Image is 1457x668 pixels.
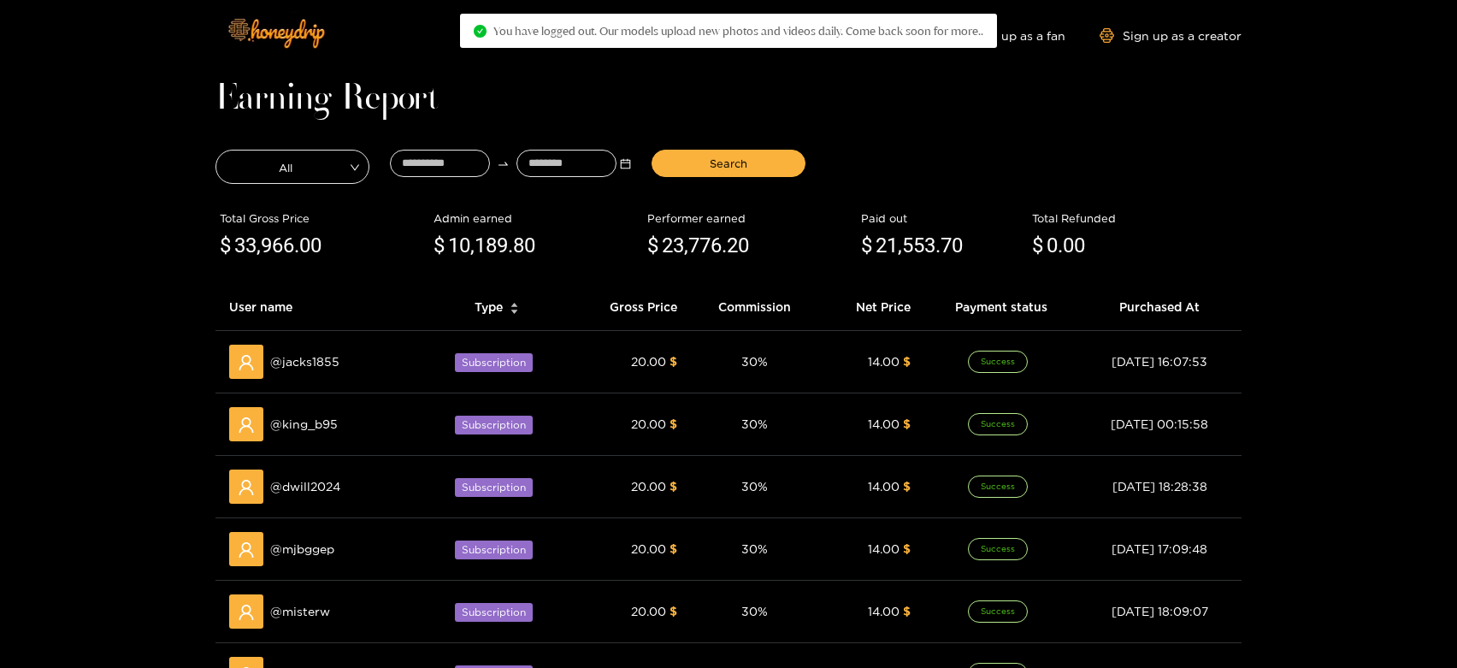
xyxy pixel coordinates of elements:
[497,157,510,170] span: to
[238,479,255,496] span: user
[270,540,334,559] span: @ mjbggep
[1112,480,1207,493] span: [DATE] 18:28:38
[1112,542,1207,555] span: [DATE] 17:09:48
[652,150,805,177] button: Search
[741,605,768,618] span: 30 %
[508,234,535,257] span: .80
[294,234,321,257] span: .00
[270,477,340,496] span: @ dwill2024
[270,415,338,434] span: @ king_b95
[215,87,1242,111] h1: Earning Report
[493,24,983,38] span: You have logged out. Our models upload new photos and videos daily. Come back soon for more..
[1032,230,1043,263] span: $
[868,417,900,430] span: 14.00
[455,478,533,497] span: Subscription
[631,480,666,493] span: 20.00
[903,542,911,555] span: $
[861,210,1023,227] div: Paid out
[1112,355,1207,368] span: [DATE] 16:07:53
[722,234,749,257] span: .20
[861,230,872,263] span: $
[238,354,255,371] span: user
[691,284,819,331] th: Commission
[1058,234,1085,257] span: .00
[455,416,533,434] span: Subscription
[1078,284,1242,331] th: Purchased At
[903,480,911,493] span: $
[631,605,666,618] span: 20.00
[670,417,677,430] span: $
[631,542,666,555] span: 20.00
[434,210,639,227] div: Admin earned
[903,355,911,368] span: $
[215,284,425,331] th: User name
[220,210,425,227] div: Total Gross Price
[741,355,768,368] span: 30 %
[238,604,255,621] span: user
[510,300,519,310] span: caret-up
[238,541,255,559] span: user
[455,353,533,372] span: Subscription
[234,234,294,257] span: 33,966
[968,351,1028,373] span: Success
[670,480,677,493] span: $
[270,602,330,621] span: @ misterw
[903,605,911,618] span: $
[474,25,487,38] span: check-circle
[710,155,747,172] span: Search
[968,538,1028,560] span: Success
[510,307,519,316] span: caret-down
[475,298,503,316] span: Type
[270,352,339,371] span: @ jacks1855
[631,417,666,430] span: 20.00
[238,417,255,434] span: user
[662,234,722,257] span: 23,776
[448,234,508,257] span: 10,189
[1111,417,1208,430] span: [DATE] 00:15:58
[903,417,911,430] span: $
[569,284,690,331] th: Gross Price
[948,28,1065,43] a: Sign up as a fan
[647,230,658,263] span: $
[1032,210,1237,227] div: Total Refunded
[216,155,369,179] span: All
[631,355,666,368] span: 20.00
[220,230,231,263] span: $
[876,234,935,257] span: 21,553
[455,603,533,622] span: Subscription
[1100,28,1242,43] a: Sign up as a creator
[670,605,677,618] span: $
[868,480,900,493] span: 14.00
[935,234,963,257] span: .70
[868,605,900,618] span: 14.00
[819,284,924,331] th: Net Price
[497,157,510,170] span: swap-right
[868,542,900,555] span: 14.00
[670,355,677,368] span: $
[1047,234,1058,257] span: 0
[968,413,1028,435] span: Success
[647,210,852,227] div: Performer earned
[868,355,900,368] span: 14.00
[741,542,768,555] span: 30 %
[1112,605,1208,618] span: [DATE] 18:09:07
[741,480,768,493] span: 30 %
[741,417,768,430] span: 30 %
[924,284,1078,331] th: Payment status
[968,476,1028,498] span: Success
[968,600,1028,623] span: Success
[670,542,677,555] span: $
[455,541,533,559] span: Subscription
[434,230,445,263] span: $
